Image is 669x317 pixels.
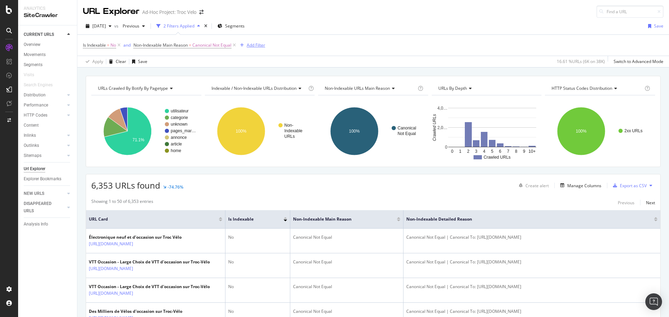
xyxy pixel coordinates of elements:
[228,308,287,315] div: No
[24,6,71,11] div: Analytics
[318,101,428,161] svg: A chart.
[24,190,65,197] a: NEW URLS
[516,180,549,191] button: Create alert
[611,56,663,67] button: Switch to Advanced Mode
[557,181,601,190] button: Manage Columns
[129,56,147,67] button: Save
[437,125,447,130] text: 2,0…
[618,198,635,207] button: Previous
[24,92,65,99] a: Distribution
[24,142,65,149] a: Outlinks
[110,40,116,50] span: No
[620,183,647,189] div: Export as CSV
[323,83,416,94] h4: Non-Indexable URLs Main Reason
[138,58,147,64] div: Save
[645,21,663,32] button: Save
[24,165,45,173] div: Url Explorer
[24,81,53,89] div: Search Engines
[24,51,72,58] a: Movements
[163,23,194,29] div: 2 Filters Applied
[92,23,106,29] span: 2025 Sep. 12th
[171,115,188,120] text: categorie
[349,129,360,134] text: 100%
[91,180,160,191] span: 6,353 URLs found
[437,106,447,111] text: 4,0…
[484,155,510,160] text: Crawled URLs
[247,42,265,48] div: Add Filter
[284,134,295,139] text: URLs
[550,83,643,94] h4: HTTP Status Codes Distribution
[483,149,485,154] text: 4
[205,101,315,161] svg: A chart.
[24,71,41,79] a: Visits
[24,11,71,19] div: SiteCrawler
[199,10,203,15] div: arrow-right-arrow-left
[432,101,542,161] svg: A chart.
[24,112,47,119] div: HTTP Codes
[24,122,39,129] div: Content
[89,284,210,290] div: VTT Occasion - Large Choix de VTT d'occasion sur Troc-Vélo
[168,184,183,190] div: -74.76%
[89,216,217,222] span: URL Card
[210,83,307,94] h4: Indexable / Non-Indexable URLs Distribution
[24,175,72,183] a: Explorer Bookmarks
[432,114,437,141] text: Crawled URLs
[24,41,40,48] div: Overview
[293,259,400,265] div: Canonical Not Equal
[24,152,41,159] div: Sitemaps
[325,85,390,91] span: Non-Indexable URLs Main Reason
[83,42,106,48] span: Is Indexable
[24,122,72,129] a: Content
[114,23,120,29] span: vs
[646,200,655,206] div: Next
[618,200,635,206] div: Previous
[491,149,493,154] text: 5
[24,200,65,215] a: DISAPPEARED URLS
[171,142,182,146] text: article
[284,123,293,128] text: Non-
[293,216,386,222] span: Non-Indexable Main Reason
[171,109,189,113] text: utilisateur
[515,149,517,154] text: 8
[24,132,36,139] div: Inlinks
[228,259,287,265] div: No
[83,6,139,17] div: URL Explorer
[89,240,133,247] a: [URL][DOMAIN_NAME]
[24,142,39,149] div: Outlinks
[523,149,525,154] text: 9
[284,128,302,133] text: Indexable
[120,21,148,32] button: Previous
[228,234,287,240] div: No
[107,42,109,48] span: =
[475,149,477,154] text: 3
[24,31,54,38] div: CURRENT URLS
[89,265,133,272] a: [URL][DOMAIN_NAME]
[132,137,144,142] text: 71.1%
[89,308,182,315] div: Des Milliers de Vélos d'occasion sur Troc-Vélo
[154,21,203,32] button: 2 Filters Applied
[406,284,658,290] div: Canonical Not Equal | Canonical To: [URL][DOMAIN_NAME]
[406,234,658,240] div: Canonical Not Equal | Canonical To: [URL][DOMAIN_NAME]
[406,216,644,222] span: Non-Indexable Detailed Reason
[192,40,231,50] span: Canonical Not Equal
[645,293,662,310] div: Open Intercom Messenger
[545,101,655,161] div: A chart.
[171,148,181,153] text: home
[654,23,663,29] div: Save
[97,83,195,94] h4: URLs Crawled By Botify By pagetype
[24,61,72,69] a: Segments
[24,221,48,228] div: Analysis Info
[116,58,126,64] div: Clear
[529,149,536,154] text: 10+
[215,21,247,32] button: Segments
[24,92,46,99] div: Distribution
[203,23,209,30] div: times
[24,221,72,228] a: Analysis Info
[24,61,43,69] div: Segments
[91,101,201,161] svg: A chart.
[91,198,153,207] div: Showing 1 to 50 of 6,353 entries
[467,149,469,154] text: 2
[89,234,182,240] div: Électronique neuf et d’occasion sur Troc Vélo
